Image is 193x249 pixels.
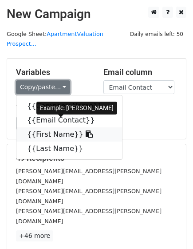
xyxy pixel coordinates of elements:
[7,31,103,47] a: ApartmentValuation Prospect...
[149,206,193,249] iframe: Chat Widget
[16,142,122,156] a: {{Last Name}}
[127,29,186,39] span: Daily emails left: 50
[16,230,53,241] a: +46 more
[7,31,103,47] small: Google Sheet:
[16,67,90,77] h5: Variables
[16,168,161,185] small: [PERSON_NAME][EMAIL_ADDRESS][PERSON_NAME][DOMAIN_NAME]
[127,31,186,37] a: Daily emails left: 50
[103,67,177,77] h5: Email column
[16,113,122,127] a: {{Email Contact}}
[36,102,117,115] div: Example: [PERSON_NAME]
[16,208,161,225] small: [PERSON_NAME][EMAIL_ADDRESS][PERSON_NAME][DOMAIN_NAME]
[16,80,70,94] a: Copy/paste...
[16,127,122,142] a: {{First Name}}
[16,188,161,205] small: [PERSON_NAME][EMAIL_ADDRESS][PERSON_NAME][DOMAIN_NAME]
[7,7,186,22] h2: New Campaign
